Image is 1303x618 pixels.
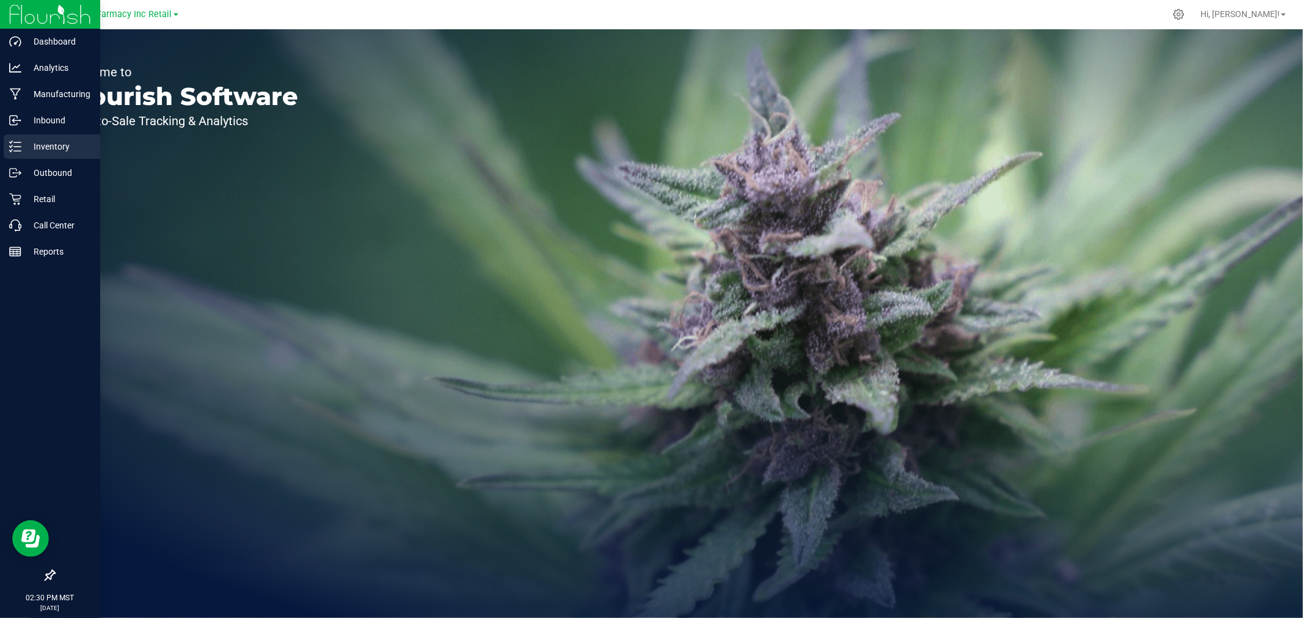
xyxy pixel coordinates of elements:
[21,218,95,233] p: Call Center
[9,245,21,258] inline-svg: Reports
[21,113,95,128] p: Inbound
[5,592,95,603] p: 02:30 PM MST
[9,193,21,205] inline-svg: Retail
[12,520,49,557] iframe: Resource center
[66,66,298,78] p: Welcome to
[66,115,298,127] p: Seed-to-Sale Tracking & Analytics
[21,60,95,75] p: Analytics
[66,84,298,109] p: Flourish Software
[21,192,95,206] p: Retail
[1200,9,1280,19] span: Hi, [PERSON_NAME]!
[9,35,21,48] inline-svg: Dashboard
[9,114,21,126] inline-svg: Inbound
[9,167,21,179] inline-svg: Outbound
[9,62,21,74] inline-svg: Analytics
[21,34,95,49] p: Dashboard
[21,87,95,101] p: Manufacturing
[21,165,95,180] p: Outbound
[21,244,95,259] p: Reports
[5,603,95,613] p: [DATE]
[9,88,21,100] inline-svg: Manufacturing
[1171,9,1186,20] div: Manage settings
[9,140,21,153] inline-svg: Inventory
[9,219,21,231] inline-svg: Call Center
[21,139,95,154] p: Inventory
[71,9,172,20] span: Globe Farmacy Inc Retail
